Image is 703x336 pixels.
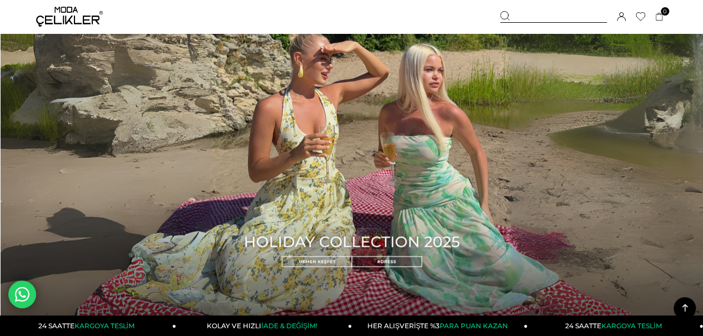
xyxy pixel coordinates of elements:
[74,322,134,330] span: KARGOYA TESLİM
[661,7,669,16] span: 0
[1,315,176,336] a: 24 SAATTEKARGOYA TESLİM
[527,315,703,336] a: 24 SAATTEKARGOYA TESLİM
[36,7,103,27] img: logo
[440,322,508,330] span: PARA PUAN KAZAN
[1,2,703,331] img: title
[352,315,527,336] a: HER ALIŞVERİŞTE %3PARA PUAN KAZAN
[601,322,661,330] span: KARGOYA TESLİM
[261,322,317,330] span: İADE & DEĞİŞİM!
[176,315,352,336] a: KOLAY VE HIZLIİADE & DEĞİŞİM!
[655,13,664,21] a: 0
